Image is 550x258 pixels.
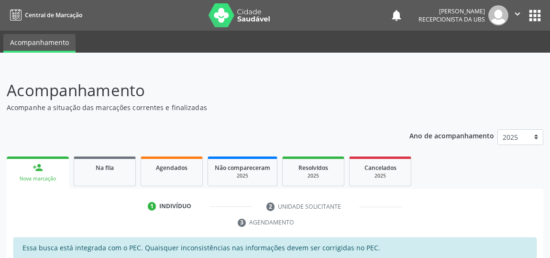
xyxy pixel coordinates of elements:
[96,164,114,172] span: Na fila
[215,172,270,179] div: 2025
[364,164,396,172] span: Cancelados
[298,164,328,172] span: Resolvidos
[527,7,543,24] button: apps
[508,5,527,25] button: 
[390,9,403,22] button: notifications
[418,7,485,15] div: [PERSON_NAME]
[409,129,494,141] p: Ano de acompanhamento
[7,79,382,102] p: Acompanhamento
[159,202,191,211] div: Indivíduo
[7,102,382,112] p: Acompanhe a situação das marcações correntes e finalizadas
[13,175,62,182] div: Nova marcação
[156,164,187,172] span: Agendados
[3,34,76,53] a: Acompanhamento
[356,172,404,179] div: 2025
[7,7,82,23] a: Central de Marcação
[289,172,337,179] div: 2025
[215,164,270,172] span: Não compareceram
[33,162,43,173] div: person_add
[25,11,82,19] span: Central de Marcação
[418,15,485,23] span: Recepcionista da UBS
[512,9,523,19] i: 
[148,202,156,211] div: 1
[488,5,508,25] img: img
